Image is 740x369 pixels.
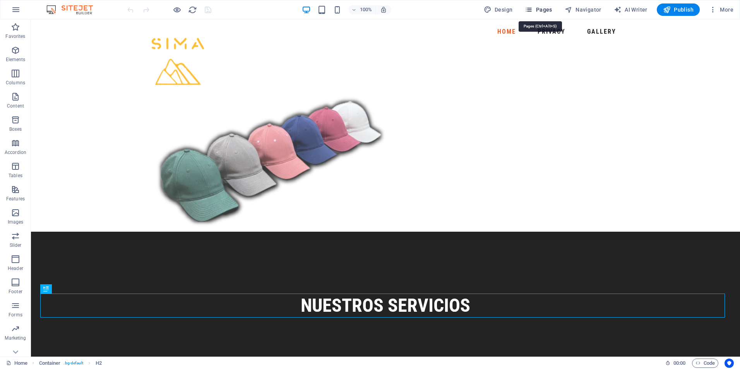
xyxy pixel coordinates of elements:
p: Columns [6,80,25,86]
p: Footer [9,289,22,295]
button: 100% [348,5,376,14]
i: On resize automatically adjust zoom level to fit chosen device. [380,6,387,13]
button: Design [481,3,516,16]
button: Code [692,359,718,368]
nav: breadcrumb [39,359,102,368]
button: reload [188,5,197,14]
p: Tables [9,173,22,179]
p: Forms [9,312,22,318]
i: Reload page [188,5,197,14]
button: Click here to leave preview mode and continue editing [172,5,182,14]
button: Pages [522,3,555,16]
button: More [706,3,737,16]
p: Marketing [5,335,26,341]
button: Usercentrics [725,359,734,368]
p: Content [7,103,24,109]
p: Favorites [5,33,25,39]
button: Publish [657,3,700,16]
div: Design (Ctrl+Alt+Y) [481,3,516,16]
span: . bg-default [63,359,83,368]
a: Click to cancel selection. Double-click to open Pages [6,359,27,368]
span: Code [695,359,715,368]
p: Boxes [9,126,22,132]
span: Pages [525,6,552,14]
span: AI Writer [614,6,647,14]
p: Elements [6,56,26,63]
h6: Session time [665,359,686,368]
p: Accordion [5,149,26,155]
span: More [709,6,733,14]
span: : [679,360,680,366]
span: Publish [663,6,694,14]
span: Design [484,6,513,14]
span: Click to select. Double-click to edit [96,359,102,368]
p: Slider [10,242,22,248]
p: Images [8,219,24,225]
button: AI Writer [611,3,651,16]
span: Click to select. Double-click to edit [39,359,61,368]
p: Header [8,265,23,272]
span: Navigator [565,6,601,14]
span: 00 00 [673,359,685,368]
button: Navigator [562,3,605,16]
img: Editor Logo [45,5,103,14]
h6: 100% [360,5,372,14]
p: Features [6,196,25,202]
